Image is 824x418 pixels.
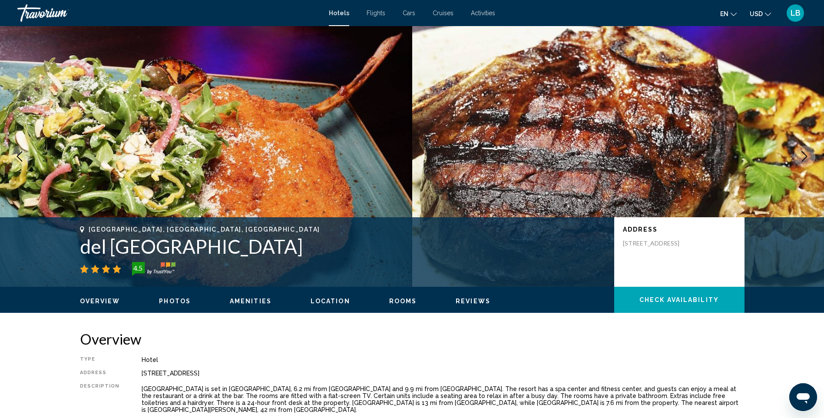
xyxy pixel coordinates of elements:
span: Photos [159,298,191,305]
button: Reviews [456,297,490,305]
a: Travorium [17,4,320,22]
span: Location [311,298,350,305]
span: Reviews [456,298,490,305]
span: [GEOGRAPHIC_DATA], [GEOGRAPHIC_DATA], [GEOGRAPHIC_DATA] [89,226,320,233]
div: Description [80,383,120,415]
span: Check Availability [639,297,719,304]
div: 4.5 [129,263,147,273]
div: Address [80,370,120,377]
p: [GEOGRAPHIC_DATA] is set in [GEOGRAPHIC_DATA], 6.2 mi from [GEOGRAPHIC_DATA] and 9.9 mi from [GEO... [142,385,745,413]
p: Address [623,226,736,233]
img: trustyou-badge-hor.svg [132,262,175,276]
span: LB [791,9,801,17]
a: Activities [471,10,495,17]
h2: Overview [80,330,745,348]
a: Flights [367,10,385,17]
button: User Menu [784,4,807,22]
iframe: Button to launch messaging window [789,383,817,411]
span: en [720,10,728,17]
button: Overview [80,297,120,305]
span: Rooms [389,298,417,305]
button: Location [311,297,350,305]
span: Overview [80,298,120,305]
button: Amenities [230,297,271,305]
h1: del [GEOGRAPHIC_DATA] [80,235,606,258]
span: USD [750,10,763,17]
button: Change currency [750,7,771,20]
button: Next image [794,146,815,167]
a: Cruises [433,10,453,17]
span: Amenities [230,298,271,305]
p: [STREET_ADDRESS] [623,239,692,247]
a: Hotels [329,10,349,17]
a: Cars [403,10,415,17]
div: Hotel [142,356,745,363]
div: Type [80,356,120,363]
button: Rooms [389,297,417,305]
button: Check Availability [614,287,745,313]
button: Change language [720,7,737,20]
button: Photos [159,297,191,305]
button: Previous image [9,146,30,167]
div: [STREET_ADDRESS] [142,370,745,377]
